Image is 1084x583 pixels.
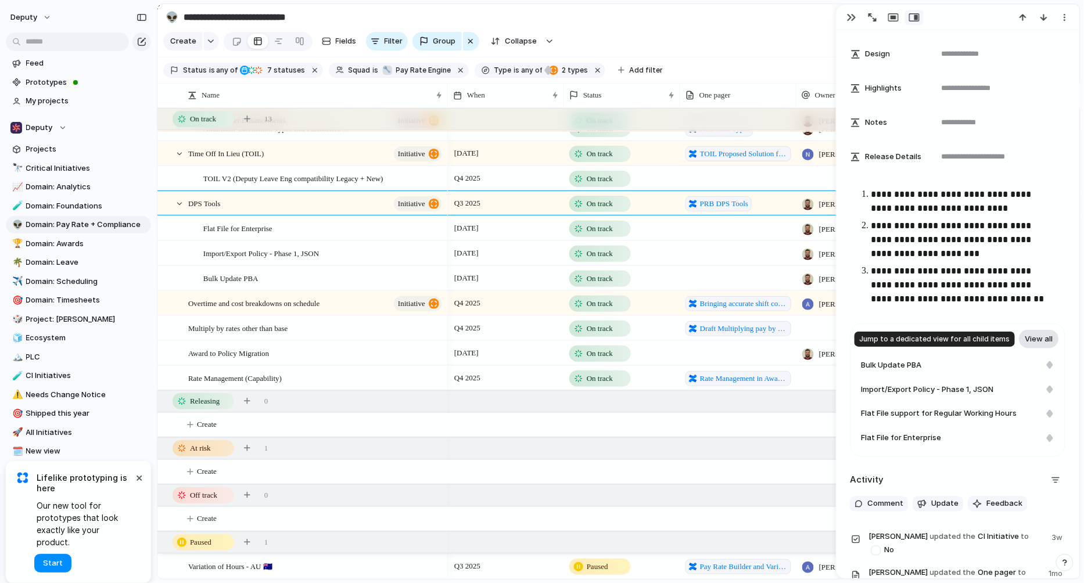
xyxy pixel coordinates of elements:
span: PRB DPS Tools [700,198,748,210]
span: 3w [1052,530,1065,544]
span: Q4 2025 [451,171,483,185]
button: is [371,64,381,77]
span: Domain: Leave [26,257,147,268]
span: [PERSON_NAME] [819,199,879,210]
span: Time Off In Lieu (TOIL) [188,146,264,160]
span: Domain: Timesheets [26,294,147,306]
button: 🎯 [10,294,22,306]
span: to [1019,567,1027,579]
span: [PERSON_NAME] [819,224,879,235]
span: Feedback [987,498,1023,510]
span: My projects [26,95,147,107]
div: 🌴 [12,256,20,269]
button: deputy [5,8,58,27]
span: [DATE] [451,221,482,235]
a: Bringing accurate shift costings to the schedule which unlocks better overtime management [685,296,791,311]
span: When [467,89,485,101]
button: 2 types [543,64,590,77]
button: Start [34,554,71,573]
button: 🔧Pay Rate Engine [380,64,454,77]
span: Variation of Hours - AU 🇦🇺 [188,559,272,573]
span: On track [587,273,613,285]
span: updated the [931,567,977,579]
a: 👽Domain: Pay Rate + Compliance [6,216,151,233]
span: Overtime and cost breakdowns on schedule [188,296,320,310]
button: Feedback [968,496,1028,512]
span: is [514,65,520,75]
span: Paused [190,537,211,548]
span: [DATE] [451,271,482,285]
span: Projects [26,143,147,155]
span: Pay Rate Engine [396,65,451,75]
a: 🏆Domain: Awards [6,235,151,253]
div: 🌴Domain: Leave [6,254,151,271]
div: 🔧 [383,66,392,75]
span: Group [433,35,456,47]
button: isany of [207,64,240,77]
span: DPS Tools [188,196,221,210]
button: 🗓️ [10,445,22,457]
span: 1 [264,442,268,454]
div: 🔭 [12,161,20,175]
button: initiative [394,146,442,161]
a: Pay Rate Builder and Variation of Hours [685,559,791,574]
div: 🎲Project: [PERSON_NAME] [6,311,151,328]
span: Domain: Awards [26,238,147,250]
a: 🔭Critical Initiatives [6,160,151,177]
button: 🏔️ [10,351,22,363]
span: 1mo [1049,566,1065,580]
span: Domain: Foundations [26,200,147,212]
button: 👽 [10,219,22,231]
a: 📈Domain: Analytics [6,178,151,196]
span: Status [183,65,207,75]
button: 👽 [163,8,181,27]
span: Create [170,35,196,47]
span: Import/Export Policy - Phase 1, JSON [203,246,319,260]
span: Notes [866,117,888,128]
button: Fields [317,32,361,51]
span: Release Details [866,151,922,163]
span: Pay Rate Builder and Variation of Hours [700,561,788,573]
span: Q3 2025 [451,559,483,573]
button: ✈️ [10,276,22,287]
div: ⚠️ [12,388,20,401]
button: 🧪 [10,370,22,382]
span: Releasing [190,395,220,407]
h2: Activity [850,474,884,487]
span: Q4 2025 [451,296,483,310]
span: No [885,545,895,556]
span: [DATE] [451,146,482,160]
a: 🗓️New view [6,442,151,460]
a: 🚀All Initiatives [6,424,151,441]
a: 🧊Ecosystem [6,329,151,347]
button: Group [412,32,462,51]
span: [PERSON_NAME] [869,531,928,543]
a: 🎯Shipped this year [6,405,151,422]
span: Collapse [505,35,537,47]
span: 0 [264,395,268,407]
div: ☄️Domain: Payroll AU [6,462,151,479]
span: On track [587,223,613,235]
span: [PERSON_NAME] [819,273,879,285]
span: Rate Management (Capability) [188,371,282,384]
span: Flat File for Enterprise [203,221,272,235]
span: Bulk Update PBA [203,271,259,285]
button: 🧊 [10,332,22,344]
span: to [1022,531,1030,543]
span: TOIL Proposed Solution for Deputy [700,148,788,160]
a: 🏔️PLC [6,348,151,366]
div: 🎯 [12,294,20,307]
span: Critical Initiatives [26,163,147,174]
div: ✈️ [12,275,20,288]
div: 🏔️ [12,350,20,364]
span: 2 [558,66,568,74]
span: Domain: Pay Rate + Compliance [26,219,147,231]
span: PLC [26,351,147,363]
span: On track [587,348,613,359]
span: Rate Management in Award Policies [700,373,788,384]
span: [PERSON_NAME] [819,562,879,573]
button: 🏆 [10,238,22,250]
span: Off track [190,490,217,501]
